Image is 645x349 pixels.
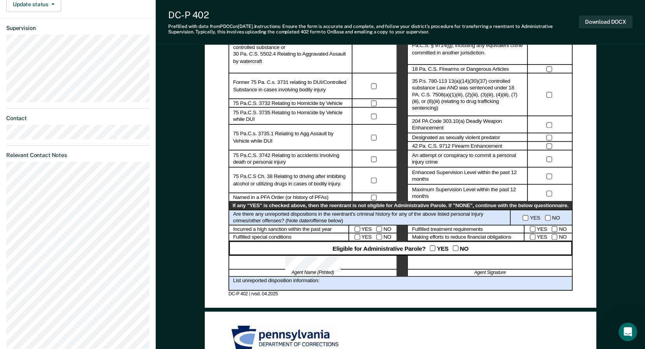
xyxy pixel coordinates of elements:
[228,241,573,255] div: Eligible for Administrative Parole? YES NO
[233,131,348,145] label: 75 Pa.C.s. 3735.1 Relating to Agg Assault by Vehicle while DUI
[412,169,523,183] label: Enhanced Supervision Level within the past 12 months
[511,210,573,225] div: YES NO
[412,22,523,56] label: Any crime of violence defined in 42 Pa.C.S. § 9714(g), or any attempt, conspiracy or solicitation...
[228,233,349,241] div: Fulfilled special conditions
[412,78,523,112] label: 35 P.s. 780-113 13(a)(14)(30)(37) controlled substance Law AND was sentenced under 18 PA. C.S. 75...
[228,210,511,225] div: Are there any unreported dispositions in the reentrant's criminal history for any of the above li...
[233,100,343,107] label: 75 Pa.C.S. 3732 Relating to Homicide by Vehicle
[407,225,524,233] div: Fulfilled treatment requirements
[524,233,573,241] div: YES NO
[349,233,397,241] div: YES NO
[168,24,579,35] div: Prefilled with data from PDOC on [DATE] . Instructions: Ensure the form is accurate and complete,...
[412,187,523,200] label: Maximum Supervision Level within the past 12 months
[412,152,523,166] label: An attempt or conspiracy to commit a personal injury crime
[412,118,523,131] label: 204 PA Code 303.10(a) Deadly Weapon Enhancement
[228,225,349,233] div: Incurred a high sanction within the past year
[412,66,508,73] label: 18 Pa. C.S. Firearms or Dangerous Articles
[412,143,502,150] label: 42 Pa. C.S. 9712 Firearm Enhancement
[233,109,348,123] label: 75 Pa.C.S. 3735 Relating to Homicide by Vehicle while DUI
[6,152,149,159] dt: Relevant Contact Notes
[228,277,573,291] div: List unreported disposition information:
[6,25,149,31] dt: Supervision
[233,174,348,187] label: 75 Pa.C.S Ch. 38 Relating to driving after imbibing alcohol or utilizing drugs in cases of bodily...
[233,152,348,166] label: 75 Pa.C.S. 3742 Relating to accidents involving death or personal injury
[6,115,149,122] dt: Contact
[168,9,579,21] div: DC-P 402
[228,202,573,210] div: If any "YES" is checked above, then the reentrant is not eligible for Administrative Parole. If "...
[412,134,500,141] label: Designated as sexually violent predator
[579,16,633,28] button: Download DOCX
[228,270,397,277] div: Agent Name (Printed)
[619,323,637,341] iframe: Intercom live chat
[407,270,572,277] div: Agent Signature
[233,194,329,201] label: Named in a PFA Order (or history of PFAs)
[228,291,573,297] div: DC-P 402 | rvsd. 04.2025
[524,225,573,233] div: YES NO
[349,225,397,233] div: YES NO
[407,233,524,241] div: Making efforts to reduce financial obligations
[233,79,348,93] label: Former 75 Pa. C.s. 3731 relating to DUI/Controlled Substance in cases involving bodily injury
